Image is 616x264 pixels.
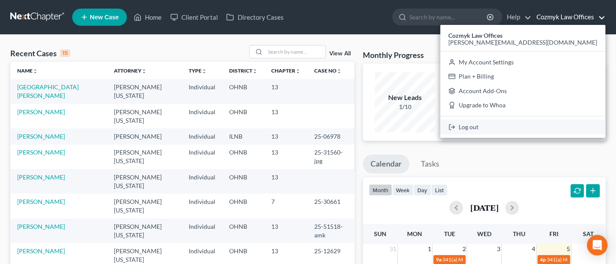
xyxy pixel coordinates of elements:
[363,155,409,173] a: Calendar
[444,230,455,237] span: Tue
[540,256,546,263] span: 4p
[549,230,558,237] span: Fri
[189,67,207,74] a: Typeunfold_more
[374,230,386,237] span: Sun
[17,223,65,230] a: [PERSON_NAME]
[60,49,70,57] div: 15
[392,184,414,196] button: week
[222,169,264,194] td: OHNB
[448,39,597,46] span: [PERSON_NAME][EMAIL_ADDRESS][DOMAIN_NAME]
[264,145,307,169] td: 13
[264,104,307,128] td: 13
[17,149,65,156] a: [PERSON_NAME]
[265,46,325,58] input: Search by name...
[264,169,307,194] td: 13
[307,194,354,218] td: 25-30661
[314,67,342,74] a: Case Nounfold_more
[17,133,65,140] a: [PERSON_NAME]
[252,69,257,74] i: unfold_more
[182,169,222,194] td: Individual
[264,79,307,103] td: 13
[448,32,503,39] strong: Cozmyk Law Offices
[531,244,536,254] span: 4
[307,145,354,169] td: 25-31560-jpg
[264,128,307,144] td: 13
[307,128,354,144] td: 25-06978
[107,79,181,103] td: [PERSON_NAME][US_STATE]
[107,169,181,194] td: [PERSON_NAME][US_STATE]
[182,104,222,128] td: Individual
[307,218,354,243] td: 25-51518-amk
[264,218,307,243] td: 13
[222,104,264,128] td: OHNB
[222,218,264,243] td: OHNB
[583,230,594,237] span: Sat
[409,9,488,25] input: Search by name...
[566,244,571,254] span: 5
[461,244,466,254] span: 2
[107,128,181,144] td: [PERSON_NAME]
[470,203,498,212] h2: [DATE]
[182,128,222,144] td: Individual
[369,184,392,196] button: month
[107,194,181,218] td: [PERSON_NAME][US_STATE]
[17,198,65,205] a: [PERSON_NAME]
[375,103,435,111] div: 1/10
[264,194,307,218] td: 7
[532,9,605,25] a: Cozmyk Law Offices
[222,79,264,103] td: OHNB
[442,256,554,263] span: 341(a) Meeting of Creditors for [PERSON_NAME]
[427,244,432,254] span: 1
[202,69,207,74] i: unfold_more
[90,14,119,21] span: New Case
[440,84,605,98] a: Account Add-Ons
[33,69,38,74] i: unfold_more
[440,55,605,70] a: My Account Settings
[222,128,264,144] td: ILNB
[182,145,222,169] td: Individual
[17,108,65,115] a: [PERSON_NAME]
[10,48,70,58] div: Recent Cases
[17,173,65,181] a: [PERSON_NAME]
[440,25,605,138] div: Cozmyk Law Offices
[229,67,257,74] a: Districtunfold_more
[513,230,525,237] span: Thu
[107,104,181,128] td: [PERSON_NAME][US_STATE]
[107,218,181,243] td: [PERSON_NAME][US_STATE]
[129,9,166,25] a: Home
[407,230,422,237] span: Mon
[337,69,342,74] i: unfold_more
[222,9,288,25] a: Directory Cases
[431,184,447,196] button: list
[222,145,264,169] td: OHNB
[389,244,397,254] span: 31
[17,83,79,99] a: [GEOGRAPHIC_DATA][PERSON_NAME]
[222,194,264,218] td: OHNB
[141,69,146,74] i: unfold_more
[166,9,222,25] a: Client Portal
[329,51,351,57] a: View All
[107,145,181,169] td: [PERSON_NAME][US_STATE]
[295,69,300,74] i: unfold_more
[182,79,222,103] td: Individual
[375,93,435,103] div: New Leads
[182,218,222,243] td: Individual
[113,67,146,74] a: Attorneyunfold_more
[503,9,531,25] a: Help
[440,120,605,134] a: Log out
[414,184,431,196] button: day
[477,230,491,237] span: Wed
[17,67,38,74] a: Nameunfold_more
[363,50,424,60] h3: Monthly Progress
[17,247,65,255] a: [PERSON_NAME]
[587,235,607,255] div: Open Intercom Messenger
[440,69,605,84] a: Plan + Billing
[440,98,605,113] a: Upgrade to Whoa
[182,194,222,218] td: Individual
[413,155,447,173] a: Tasks
[436,256,441,263] span: 9a
[496,244,501,254] span: 3
[271,67,300,74] a: Chapterunfold_more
